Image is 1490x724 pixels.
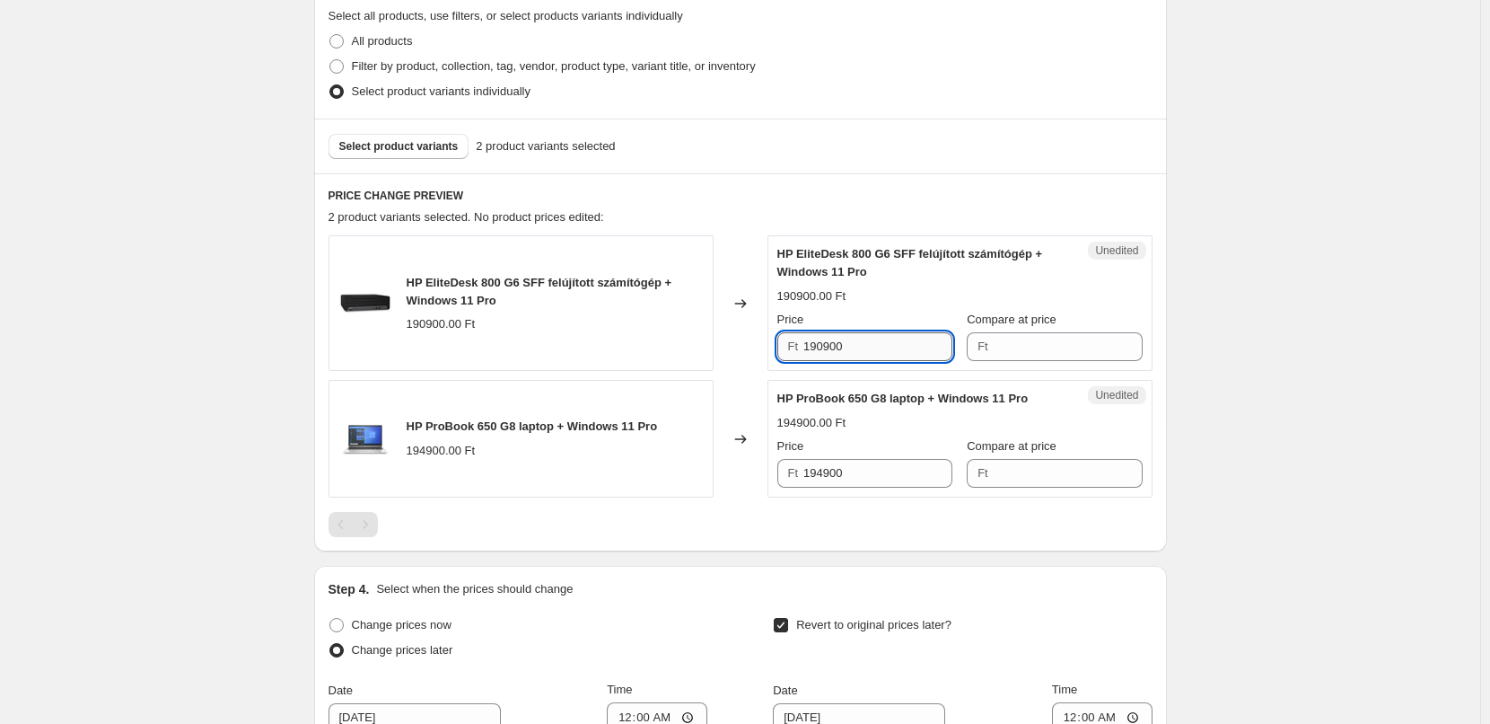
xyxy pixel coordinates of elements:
[777,313,804,326] span: Price
[407,276,672,307] span: HP EliteDesk 800 G6 SFF felújított számítógép + Windows 11 Pro
[1095,243,1138,258] span: Unedited
[329,684,353,697] span: Date
[796,618,951,631] span: Revert to original prices later?
[339,139,459,154] span: Select product variants
[329,134,469,159] button: Select product variants
[476,137,615,155] span: 2 product variants selected
[788,340,799,353] span: Ft
[967,439,1056,453] span: Compare at price
[1095,388,1138,402] span: Unedited
[338,412,392,466] img: 650-g8_80x.jpg
[352,618,451,631] span: Change prices now
[777,392,1029,405] span: HP ProBook 650 G8 laptop + Windows 11 Pro
[352,643,453,657] span: Change prices later
[967,313,1056,326] span: Compare at price
[352,59,756,73] span: Filter by product, collection, tag, vendor, product type, variant title, or inventory
[329,189,1153,203] h6: PRICE CHANGE PREVIEW
[376,580,573,598] p: Select when the prices should change
[977,340,988,353] span: Ft
[777,414,846,432] div: 194900.00 Ft
[777,287,846,305] div: 190900.00 Ft
[777,247,1043,278] span: HP EliteDesk 800 G6 SFF felújított számítógép + Windows 11 Pro
[352,34,413,48] span: All products
[607,683,632,696] span: Time
[407,315,476,333] div: 190900.00 Ft
[338,277,392,331] img: hped800g6sff_80x.jpg
[329,9,683,22] span: Select all products, use filters, or select products variants individually
[407,419,658,433] span: HP ProBook 650 G8 laptop + Windows 11 Pro
[329,512,378,537] nav: Pagination
[352,84,530,98] span: Select product variants individually
[788,466,799,480] span: Ft
[329,210,604,224] span: 2 product variants selected. No product prices edited:
[407,442,476,460] div: 194900.00 Ft
[329,580,370,598] h2: Step 4.
[773,684,797,697] span: Date
[1052,683,1077,696] span: Time
[777,439,804,453] span: Price
[977,466,988,480] span: Ft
